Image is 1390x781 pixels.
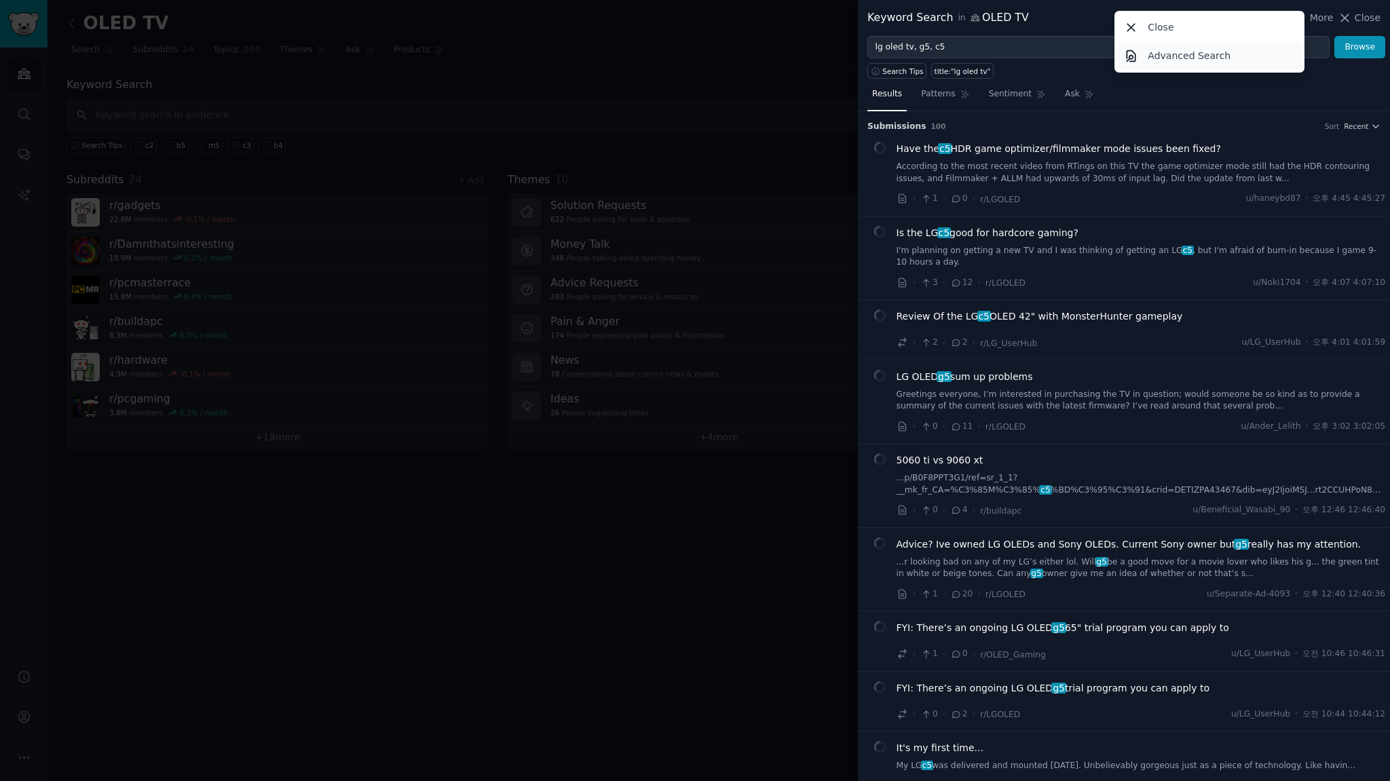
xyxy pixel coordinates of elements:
[989,88,1032,100] span: Sentiment
[867,9,1029,26] div: Keyword Search OLED TV
[882,66,924,76] span: Search Tips
[980,650,1046,660] span: r/OLED_Gaming
[920,337,937,349] span: 2
[1192,504,1290,516] span: u/Beneficial_Wasabi_90
[985,590,1026,599] span: r/LGOLED
[897,370,1033,384] a: LG OLEDg5sum up problems
[913,707,916,721] span: ·
[950,337,967,349] span: 2
[921,761,933,770] span: c5
[1302,708,1385,721] span: 오전 10:44 10:44:12
[977,419,980,434] span: ·
[950,504,967,516] span: 4
[1039,485,1051,495] span: c5
[897,472,1386,496] a: ...p/B0F8PPT3G1/ref=sr_1_1?__mk_fr_CA=%C3%85M%C3%85%c5%BD%C3%95%C3%91&crid=DETIZPA43467&dib=eyJ2I...
[920,708,937,721] span: 0
[1060,83,1099,111] a: Ask
[950,421,973,433] span: 11
[1355,11,1380,25] span: Close
[1310,11,1334,25] span: More
[897,621,1229,635] a: FYI: There’s an ongoing LG OLEDg565" trial program you can apply to
[1302,648,1385,660] span: 오전 10:46 10:46:31
[897,226,1078,240] a: Is the LGc5good for hardcore gaming?
[1241,421,1301,433] span: u/Ander_Lelith
[958,12,965,24] span: in
[1338,11,1380,25] button: Close
[913,587,916,601] span: ·
[897,621,1229,635] span: FYI: There’s an ongoing LG OLED 65" trial program you can apply to
[943,275,945,290] span: ·
[937,371,951,382] span: g5
[1148,49,1231,63] p: Advanced Search
[897,556,1386,580] a: ...r looking bad on any of my LG’s either lol. Willg5be a good move for a movie lover who likes h...
[950,588,973,601] span: 20
[921,88,955,100] span: Patterns
[897,245,1386,269] a: I'm planning on getting a new TV and I was thinking of getting an LGc5, but I'm afraid of burn-in...
[950,193,967,205] span: 0
[985,422,1026,432] span: r/LGOLED
[973,707,975,721] span: ·
[973,336,975,350] span: ·
[913,419,916,434] span: ·
[1344,121,1380,131] button: Recent
[913,192,916,206] span: ·
[1296,11,1334,25] button: More
[1242,337,1301,349] span: u/LG_UserHub
[913,647,916,662] span: ·
[897,309,1183,324] a: Review Of the LGc5OLED 42" with MonsterHunter gameplay
[867,36,1330,59] input: Try a keyword related to your business
[897,537,1361,552] span: Advice? Ive owned LG OLEDs and Sony OLEDs. Current Sony owner but really has my attention.
[1231,648,1290,660] span: u/LG_UserHub
[897,537,1361,552] a: Advice? Ive owned LG OLEDs and Sony OLEDs. Current Sony owner butg5really has my attention.
[1306,337,1309,349] span: ·
[1313,277,1385,289] span: 오후 4:07 4:07:10
[980,195,1020,204] span: r/LGOLED
[1246,193,1301,205] span: u/haneybd87
[1295,504,1298,516] span: ·
[1295,588,1298,601] span: ·
[920,421,937,433] span: 0
[984,83,1051,111] a: Sentiment
[943,647,945,662] span: ·
[973,647,975,662] span: ·
[931,122,946,130] span: 100
[943,192,945,206] span: ·
[973,503,975,518] span: ·
[897,681,1210,696] span: FYI: There’s an ongoing LG OLED trial program you can apply to
[950,277,973,289] span: 12
[985,278,1026,288] span: r/LGOLED
[973,192,975,206] span: ·
[913,503,916,518] span: ·
[950,648,967,660] span: 0
[943,336,945,350] span: ·
[897,741,983,755] span: It's my first time...
[867,63,926,79] button: Search Tips
[1148,20,1173,35] p: Close
[1344,121,1368,131] span: Recent
[1182,246,1194,255] span: c5
[943,503,945,518] span: ·
[943,419,945,434] span: ·
[897,226,1078,240] span: Is the LG good for hardcore gaming?
[980,710,1020,719] span: r/LGOLED
[1295,648,1298,660] span: ·
[1313,337,1385,349] span: 오후 4:01 4:01:59
[1231,708,1290,721] span: u/LG_UserHub
[897,389,1386,413] a: Greetings everyone, I’m interested in purchasing the TV in question; would someone be so kind as ...
[1313,193,1385,205] span: 오후 4:45 4:45:27
[1302,588,1385,601] span: 오후 12:40 12:40:36
[867,121,926,133] span: Submission s
[1051,622,1066,633] span: g5
[920,193,937,205] span: 1
[1306,193,1309,205] span: ·
[916,83,974,111] a: Patterns
[980,506,1021,516] span: r/buildapc
[897,453,983,468] span: 5060 ti vs 9060 xt
[1313,421,1385,433] span: 오후 3:02 3:02:05
[1095,557,1108,567] span: g5
[977,587,980,601] span: ·
[1325,121,1340,131] div: Sort
[1051,683,1066,693] span: g5
[1117,41,1302,70] a: Advanced Search
[897,161,1386,185] a: According to the most recent video from RTings on this TV the game optimizer mode still had the H...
